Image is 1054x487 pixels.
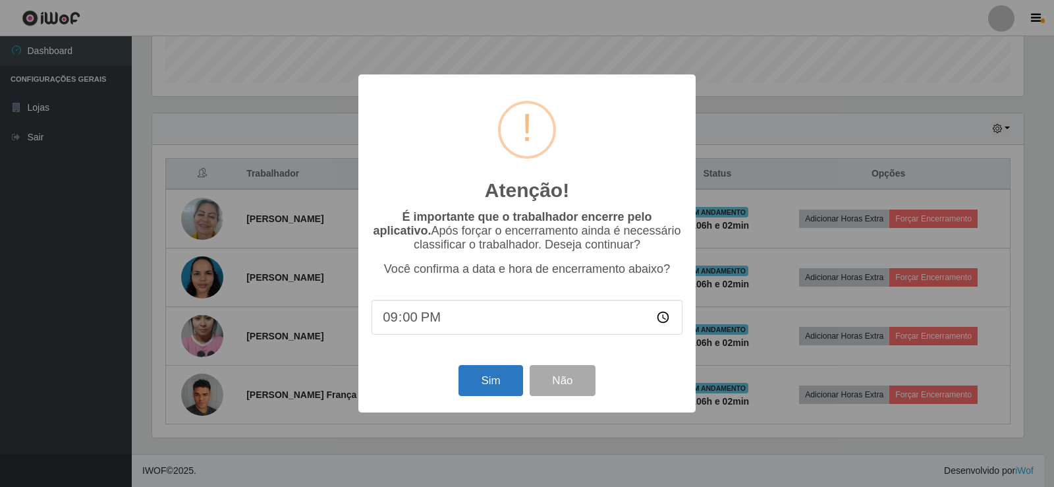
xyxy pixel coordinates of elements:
[530,365,595,396] button: Não
[485,179,569,202] h2: Atenção!
[372,262,682,276] p: Você confirma a data e hora de encerramento abaixo?
[372,210,682,252] p: Após forçar o encerramento ainda é necessário classificar o trabalhador. Deseja continuar?
[458,365,522,396] button: Sim
[373,210,652,237] b: É importante que o trabalhador encerre pelo aplicativo.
